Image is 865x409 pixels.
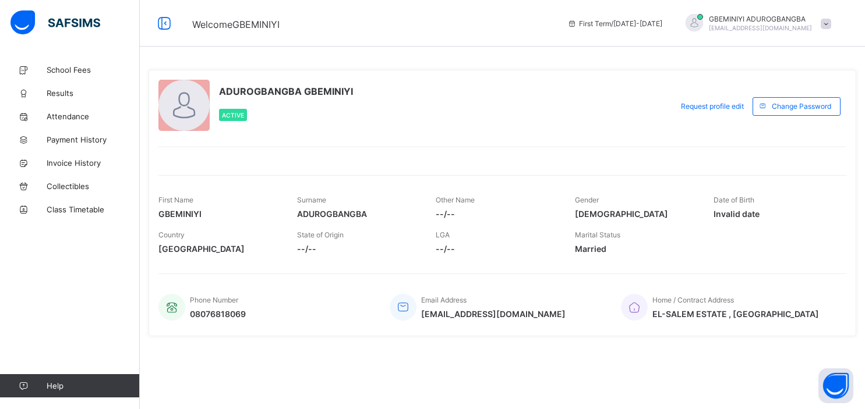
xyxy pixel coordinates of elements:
[47,381,139,390] span: Help
[652,296,734,304] span: Home / Contract Address
[674,14,837,33] div: GBEMINIYIADUROGBANGBA
[297,195,326,204] span: Surname
[192,19,280,30] span: Welcome GBEMINIYI
[10,10,100,35] img: safsims
[190,309,246,319] span: 08076818069
[652,309,819,319] span: EL-SALEM ESTATE , [GEOGRAPHIC_DATA]
[297,244,418,254] span: --/--
[47,112,140,121] span: Attendance
[47,158,140,168] span: Invoice History
[709,15,812,23] span: GBEMINIYI ADUROGBANGBA
[714,209,835,219] span: Invalid date
[297,209,418,219] span: ADUROGBANGBA
[818,368,853,403] button: Open asap
[567,19,662,28] span: session/term information
[158,244,280,254] span: [GEOGRAPHIC_DATA]
[421,296,467,304] span: Email Address
[772,102,831,111] span: Change Password
[47,182,140,191] span: Collectibles
[421,309,566,319] span: [EMAIL_ADDRESS][DOMAIN_NAME]
[575,195,599,204] span: Gender
[47,65,140,74] span: School Fees
[158,230,185,239] span: Country
[709,24,812,31] span: [EMAIL_ADDRESS][DOMAIN_NAME]
[158,209,280,219] span: GBEMINIYI
[436,209,557,219] span: --/--
[436,230,450,239] span: LGA
[190,296,238,304] span: Phone Number
[47,205,140,214] span: Class Timetable
[575,209,696,219] span: [DEMOGRAPHIC_DATA]
[575,244,696,254] span: Married
[436,244,557,254] span: --/--
[47,88,140,98] span: Results
[222,112,244,119] span: Active
[575,230,620,239] span: Marital Status
[714,195,754,204] span: Date of Birth
[681,102,744,111] span: Request profile edit
[219,86,353,97] span: ADUROGBANGBA GBEMINIYI
[436,195,475,204] span: Other Name
[158,195,193,204] span: First Name
[297,230,344,239] span: State of Origin
[47,135,140,144] span: Payment History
